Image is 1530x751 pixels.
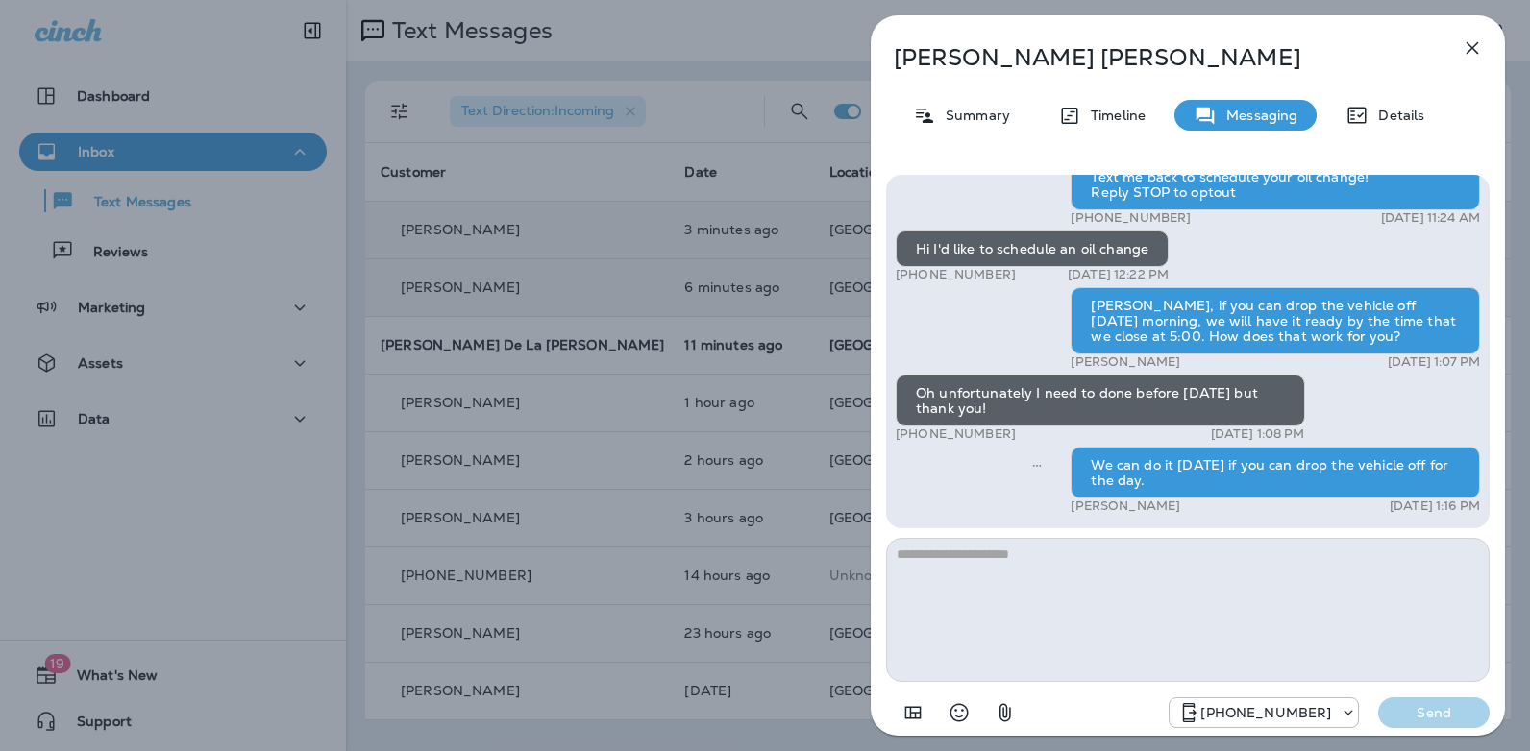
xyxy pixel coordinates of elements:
[1369,108,1424,123] p: Details
[1217,108,1297,123] p: Messaging
[894,693,932,732] button: Add in a premade template
[896,426,1016,442] p: [PHONE_NUMBER]
[896,230,1169,267] div: Hi I'd like to schedule an oil change
[894,44,1419,71] p: [PERSON_NAME] [PERSON_NAME]
[1388,354,1480,370] p: [DATE] 1:07 PM
[1071,498,1180,514] p: [PERSON_NAME]
[1071,354,1180,370] p: [PERSON_NAME]
[896,267,1016,282] p: [PHONE_NUMBER]
[1068,267,1169,282] p: [DATE] 12:22 PM
[896,375,1305,426] div: Oh unfortunately I need to done before [DATE] but thank you!
[1170,701,1358,724] div: +1 (984) 409-9300
[1211,426,1305,442] p: [DATE] 1:08 PM
[1381,210,1480,226] p: [DATE] 11:24 AM
[1200,705,1331,720] p: [PHONE_NUMBER]
[1081,108,1146,123] p: Timeline
[1071,287,1480,354] div: [PERSON_NAME], if you can drop the vehicle off [DATE] morning, we will have it ready by the time ...
[936,108,1010,123] p: Summary
[1071,447,1480,498] div: We can do it [DATE] if you can drop the vehicle off for the day.
[1390,498,1480,514] p: [DATE] 1:16 PM
[1071,210,1191,226] p: [PHONE_NUMBER]
[940,693,978,732] button: Select an emoji
[1032,455,1042,472] span: Sent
